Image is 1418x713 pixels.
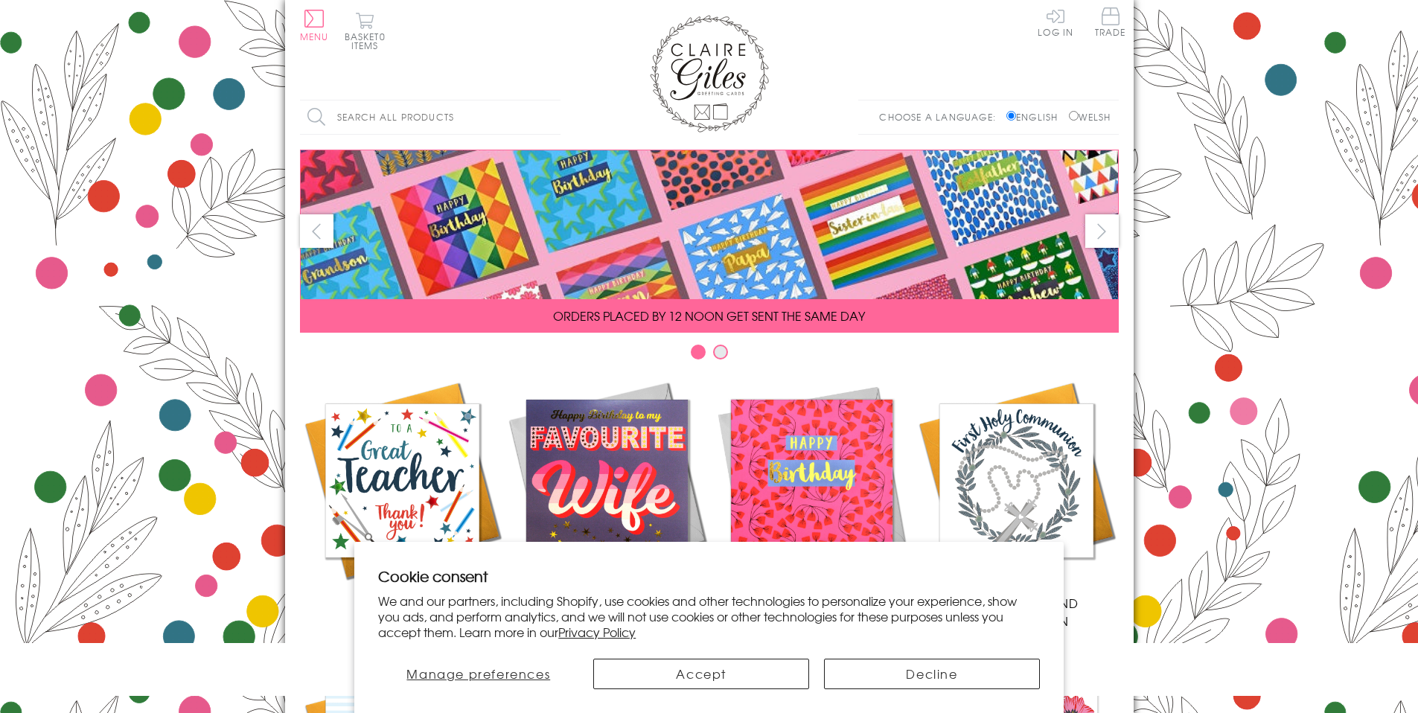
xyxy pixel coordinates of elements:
[650,15,769,132] img: Claire Giles Greetings Cards
[1038,7,1073,36] a: Log In
[300,30,329,43] span: Menu
[553,307,865,324] span: ORDERS PLACED BY 12 NOON GET SENT THE SAME DAY
[709,378,914,612] a: Birthdays
[713,345,728,359] button: Carousel Page 2
[345,12,386,50] button: Basket0 items
[351,30,386,52] span: 0 items
[1069,111,1079,121] input: Welsh
[593,659,809,689] button: Accept
[378,566,1040,586] h2: Cookie consent
[406,665,550,682] span: Manage preferences
[378,593,1040,639] p: We and our partners, including Shopify, use cookies and other technologies to personalize your ex...
[300,100,561,134] input: Search all products
[1069,110,1111,124] label: Welsh
[378,659,578,689] button: Manage preferences
[1095,7,1126,39] a: Trade
[300,378,505,612] a: Academic
[1006,110,1065,124] label: English
[300,10,329,41] button: Menu
[1006,111,1016,121] input: English
[300,344,1119,367] div: Carousel Pagination
[824,659,1040,689] button: Decline
[1095,7,1126,36] span: Trade
[914,378,1119,630] a: Communion and Confirmation
[300,214,333,248] button: prev
[505,378,709,612] a: New Releases
[1085,214,1119,248] button: next
[558,623,636,641] a: Privacy Policy
[879,110,1003,124] p: Choose a language:
[691,345,706,359] button: Carousel Page 1 (Current Slide)
[546,100,561,134] input: Search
